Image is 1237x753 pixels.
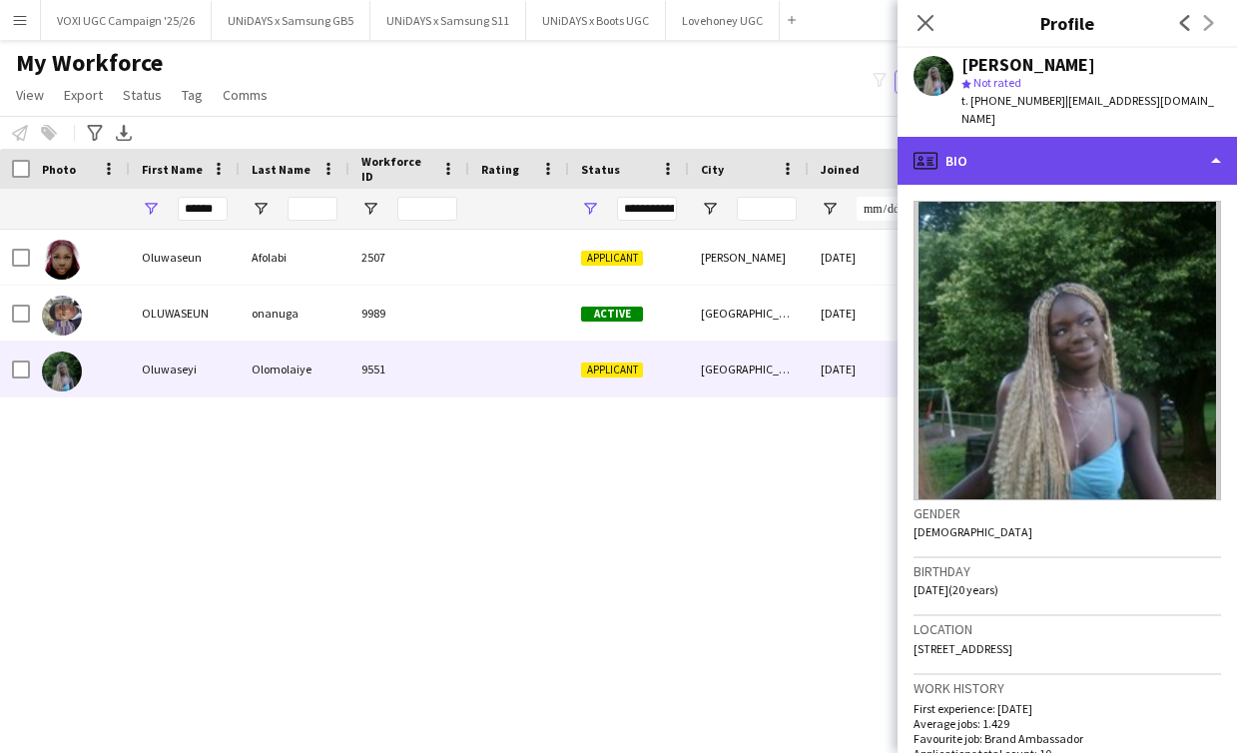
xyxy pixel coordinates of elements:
span: Active [581,307,643,322]
input: First Name Filter Input [178,197,228,221]
h3: Location [914,620,1221,638]
span: Applicant [581,251,643,266]
h3: Work history [914,679,1221,697]
span: [DATE] (20 years) [914,582,998,597]
span: Last Name [252,162,310,177]
button: Lovehoney UGC [666,1,780,40]
span: Comms [223,86,268,104]
span: Photo [42,162,76,177]
h3: Birthday [914,562,1221,580]
div: Bio [898,137,1237,185]
p: First experience: [DATE] [914,701,1221,716]
div: Afolabi [240,230,349,285]
span: t. [PHONE_NUMBER] [961,93,1065,108]
div: [GEOGRAPHIC_DATA] [689,342,809,396]
p: Favourite job: Brand Ambassador [914,731,1221,746]
button: Open Filter Menu [581,200,599,218]
span: Status [123,86,162,104]
button: VOXI UGC Campaign '25/26 [41,1,212,40]
p: Average jobs: 1.429 [914,716,1221,731]
span: | [EMAIL_ADDRESS][DOMAIN_NAME] [961,93,1214,126]
div: [DATE] [809,342,928,396]
h3: Gender [914,504,1221,522]
div: onanuga [240,286,349,341]
span: My Workforce [16,48,163,78]
span: [STREET_ADDRESS] [914,641,1012,656]
span: Workforce ID [361,154,433,184]
a: Tag [174,82,211,108]
button: Open Filter Menu [142,200,160,218]
div: 9551 [349,342,469,396]
div: [GEOGRAPHIC_DATA] [689,286,809,341]
a: View [8,82,52,108]
div: Oluwaseyi [130,342,240,396]
span: Joined [821,162,860,177]
img: Oluwaseun Afolabi [42,240,82,280]
a: Status [115,82,170,108]
span: First Name [142,162,203,177]
h3: Profile [898,10,1237,36]
div: 2507 [349,230,469,285]
div: Oluwaseun [130,230,240,285]
span: Rating [481,162,519,177]
div: Olomolaiye [240,342,349,396]
button: Open Filter Menu [701,200,719,218]
input: Workforce ID Filter Input [397,197,457,221]
span: View [16,86,44,104]
div: [PERSON_NAME] [689,230,809,285]
div: [DATE] [809,286,928,341]
button: Open Filter Menu [252,200,270,218]
div: [DATE] [809,230,928,285]
img: Oluwaseyi Olomolaiye [42,352,82,391]
button: Open Filter Menu [821,200,839,218]
div: [PERSON_NAME] [961,56,1095,74]
span: City [701,162,724,177]
div: OLUWASEUN [130,286,240,341]
span: Tag [182,86,203,104]
div: 9989 [349,286,469,341]
span: [DEMOGRAPHIC_DATA] [914,524,1032,539]
input: Joined Filter Input [857,197,917,221]
button: Open Filter Menu [361,200,379,218]
span: Status [581,162,620,177]
img: OLUWASEUN onanuga [42,296,82,336]
input: City Filter Input [737,197,797,221]
a: Export [56,82,111,108]
input: Last Name Filter Input [288,197,337,221]
button: Everyone9,817 [895,70,994,94]
span: Applicant [581,363,643,377]
span: Not rated [973,75,1021,90]
button: UNiDAYS x Samsung S11 [370,1,526,40]
app-action-btn: Export XLSX [112,121,136,145]
button: UNiDAYS x Samsung GB5 [212,1,370,40]
app-action-btn: Advanced filters [83,121,107,145]
button: UNiDAYS x Boots UGC [526,1,666,40]
span: Export [64,86,103,104]
img: Crew avatar or photo [914,201,1221,500]
a: Comms [215,82,276,108]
